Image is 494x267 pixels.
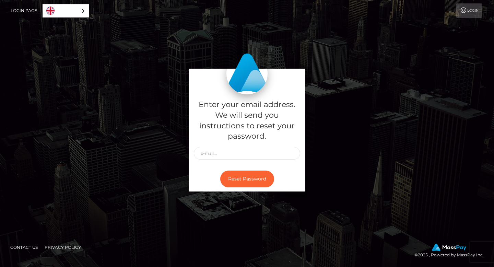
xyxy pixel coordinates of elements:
[43,4,89,17] a: English
[194,147,300,160] input: E-mail...
[226,53,268,94] img: MassPay Login
[11,3,37,18] a: Login Page
[414,244,489,259] div: © 2025 , Powered by MassPay Inc.
[43,4,89,18] aside: Language selected: English
[43,4,89,18] div: Language
[456,3,482,18] a: Login
[42,242,84,253] a: Privacy Policy
[220,171,274,187] button: Reset Password
[194,100,300,142] h5: Enter your email address. We will send you instructions to reset your password.
[8,242,40,253] a: Contact Us
[432,244,466,251] img: MassPay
